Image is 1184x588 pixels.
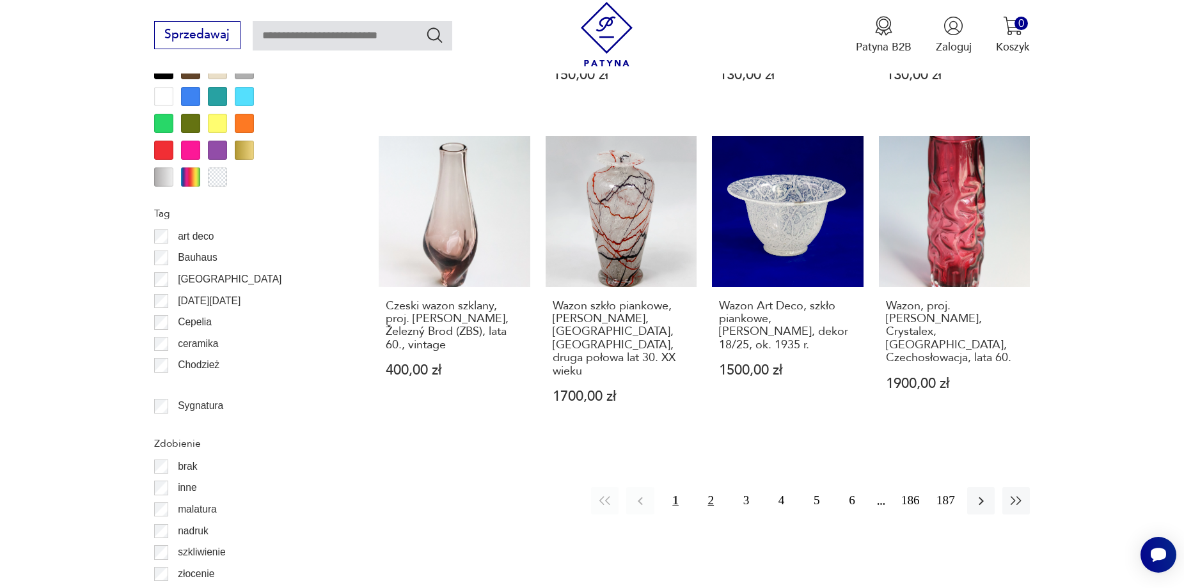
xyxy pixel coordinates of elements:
p: inne [178,479,196,496]
p: art deco [178,228,214,245]
button: 3 [732,487,760,514]
p: szkliwienie [178,544,226,561]
button: 6 [838,487,865,514]
p: Bauhaus [178,249,217,266]
button: 1 [662,487,690,514]
button: 2 [697,487,725,514]
p: 130,00 zł [886,68,1023,82]
h3: Wazon, proj. [PERSON_NAME], Crystalex, [GEOGRAPHIC_DATA], Czechosłowacja, lata 60. [886,300,1023,365]
p: Tag [154,205,342,222]
p: brak [178,458,197,475]
p: Chodzież [178,357,219,373]
button: 186 [897,487,924,514]
h3: Czeski wazon szklany, proj. [PERSON_NAME], Železný Brod (ZBS), lata 60., vintage [386,300,523,352]
button: Sprzedawaj [154,21,241,49]
a: Wazon Art Deco, szkło piankowe, Johann Loetz Witwe, dekor 18/25, ok. 1935 r.Wazon Art Deco, szkło... [712,136,864,433]
button: 187 [932,487,959,514]
p: Sygnatura [178,398,223,414]
p: nadruk [178,523,209,539]
img: Ikonka użytkownika [943,16,963,36]
p: 1500,00 zł [719,364,856,377]
a: Wazon szkło piankowe, Johann Lötz Witwe, Klostermühle, Czechy, druga połowa lat 30. XX wiekuWazon... [546,136,697,433]
p: Zaloguj [936,40,972,54]
h3: Wazon Art Deco, szkło piankowe, [PERSON_NAME], dekor 18/25, ok. 1935 r. [719,300,856,352]
a: Sprzedawaj [154,31,241,41]
p: [DATE][DATE] [178,293,241,309]
button: Szukaj [425,26,444,44]
p: 150,00 zł [553,68,690,82]
p: 400,00 zł [386,364,523,377]
button: Patyna B2B [856,16,912,54]
a: Czeski wazon szklany, proj. Miloslav Klinger, Železný Brod (ZBS), lata 60., vintageCzeski wazon s... [379,136,530,433]
img: Patyna - sklep z meblami i dekoracjami vintage [574,2,639,66]
p: ceramika [178,336,218,352]
p: malatura [178,501,217,518]
img: Ikona medalu [874,16,894,36]
p: złocenie [178,566,214,582]
button: Zaloguj [936,16,972,54]
img: Ikona koszyka [1003,16,1023,36]
a: Wazon, proj. Pavel Hlava, Crystalex, Nový Bor, Czechosłowacja, lata 60.Wazon, proj. [PERSON_NAME]... [879,136,1030,433]
p: Zdobienie [154,435,342,452]
iframe: Smartsupp widget button [1141,537,1176,573]
div: 0 [1014,17,1028,30]
h3: Wazon szkło piankowe, [PERSON_NAME], [GEOGRAPHIC_DATA], [GEOGRAPHIC_DATA], druga połowa lat 30. X... [553,300,690,378]
p: Cepelia [178,314,212,330]
p: 1900,00 zł [886,377,1023,391]
button: 4 [768,487,795,514]
p: Patyna B2B [856,40,912,54]
p: Ćmielów [178,378,216,395]
p: Koszyk [996,40,1030,54]
p: [GEOGRAPHIC_DATA] [178,271,281,288]
p: 130,00 zł [719,68,856,82]
button: 0Koszyk [996,16,1030,54]
p: 1700,00 zł [553,390,690,403]
button: 5 [803,487,830,514]
a: Ikona medaluPatyna B2B [856,16,912,54]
